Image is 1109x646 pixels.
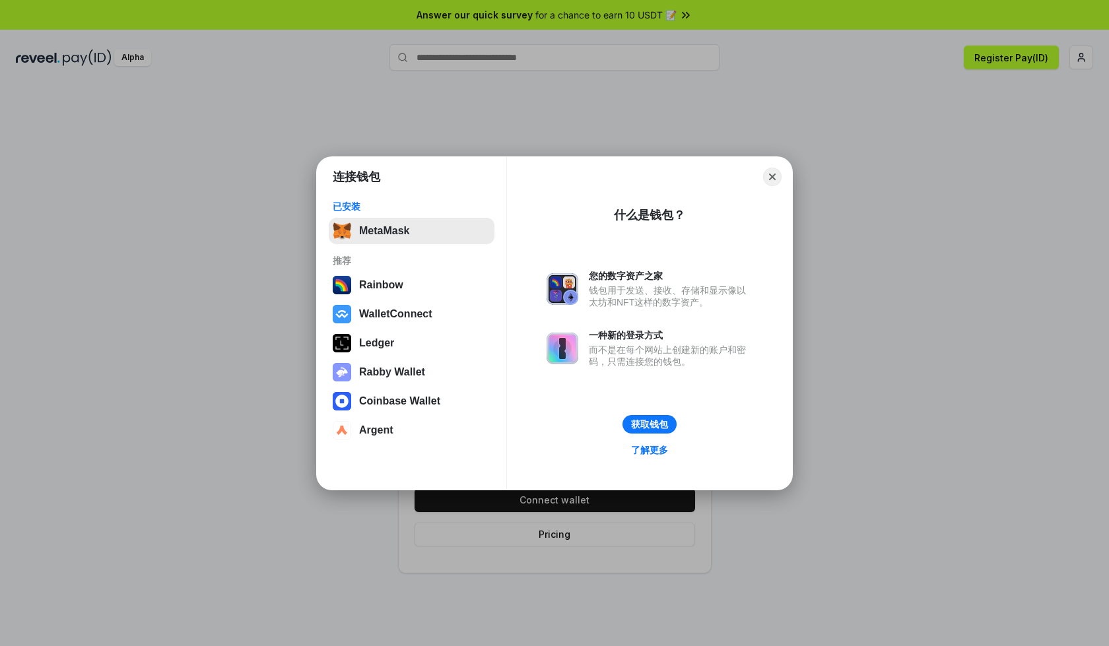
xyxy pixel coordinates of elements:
[589,344,753,368] div: 而不是在每个网站上创建新的账户和密码，只需连接您的钱包。
[329,417,494,443] button: Argent
[589,329,753,341] div: 一种新的登录方式
[589,284,753,308] div: 钱包用于发送、接收、存储和显示像以太坊和NFT这样的数字资产。
[763,168,782,186] button: Close
[333,201,490,212] div: 已安装
[547,273,578,305] img: svg+xml,%3Csvg%20xmlns%3D%22http%3A%2F%2Fwww.w3.org%2F2000%2Fsvg%22%20fill%3D%22none%22%20viewBox...
[333,421,351,439] img: svg+xml,%3Csvg%20width%3D%2228%22%20height%3D%2228%22%20viewBox%3D%220%200%2028%2028%22%20fill%3D...
[329,301,494,327] button: WalletConnect
[329,218,494,244] button: MetaMask
[329,272,494,298] button: Rainbow
[359,395,440,407] div: Coinbase Wallet
[359,337,394,349] div: Ledger
[589,270,753,282] div: 您的数字资产之家
[329,330,494,356] button: Ledger
[329,388,494,414] button: Coinbase Wallet
[359,308,432,320] div: WalletConnect
[333,169,380,185] h1: 连接钱包
[547,333,578,364] img: svg+xml,%3Csvg%20xmlns%3D%22http%3A%2F%2Fwww.w3.org%2F2000%2Fsvg%22%20fill%3D%22none%22%20viewBox...
[333,363,351,381] img: svg+xml,%3Csvg%20xmlns%3D%22http%3A%2F%2Fwww.w3.org%2F2000%2Fsvg%22%20fill%3D%22none%22%20viewBox...
[333,392,351,410] img: svg+xml,%3Csvg%20width%3D%2228%22%20height%3D%2228%22%20viewBox%3D%220%200%2028%2028%22%20fill%3D...
[333,222,351,240] img: svg+xml,%3Csvg%20fill%3D%22none%22%20height%3D%2233%22%20viewBox%3D%220%200%2035%2033%22%20width%...
[622,415,677,434] button: 获取钱包
[333,305,351,323] img: svg+xml,%3Csvg%20width%3D%2228%22%20height%3D%2228%22%20viewBox%3D%220%200%2028%2028%22%20fill%3D...
[359,424,393,436] div: Argent
[631,444,668,456] div: 了解更多
[333,255,490,267] div: 推荐
[359,279,403,291] div: Rainbow
[614,207,685,223] div: 什么是钱包？
[359,225,409,237] div: MetaMask
[623,441,676,459] a: 了解更多
[329,359,494,385] button: Rabby Wallet
[333,334,351,352] img: svg+xml,%3Csvg%20xmlns%3D%22http%3A%2F%2Fwww.w3.org%2F2000%2Fsvg%22%20width%3D%2228%22%20height%3...
[333,276,351,294] img: svg+xml,%3Csvg%20width%3D%22120%22%20height%3D%22120%22%20viewBox%3D%220%200%20120%20120%22%20fil...
[359,366,425,378] div: Rabby Wallet
[631,418,668,430] div: 获取钱包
